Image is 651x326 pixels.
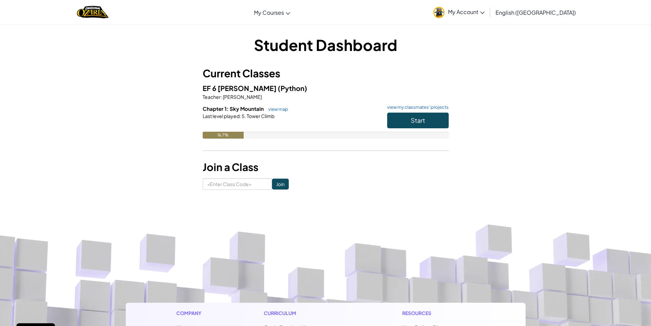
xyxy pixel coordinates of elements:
span: EF 6 [PERSON_NAME] [203,84,278,92]
a: My Account [430,1,488,23]
h1: Company [176,310,208,317]
span: My Account [448,8,485,15]
a: view map [265,106,288,112]
span: Teacher [203,94,221,100]
a: Ozaria by CodeCombat logo [77,5,109,19]
div: 16.7% [203,132,244,139]
span: 5. [241,113,246,119]
h1: Curriculum [264,310,347,317]
span: Tower Climb [246,113,274,119]
button: Start [387,113,449,128]
span: Chapter 1: Sky Mountain [203,105,265,112]
span: [PERSON_NAME] [222,94,262,100]
span: Last level played [203,113,240,119]
span: : [240,113,241,119]
span: Start [411,116,425,124]
a: English ([GEOGRAPHIC_DATA]) [492,3,579,22]
a: view my classmates' projects [384,105,449,109]
a: My Courses [250,3,294,22]
input: Join [272,179,289,190]
span: : [221,94,222,100]
img: avatar [433,7,445,18]
span: English ([GEOGRAPHIC_DATA]) [496,9,576,16]
span: (Python) [278,84,307,92]
span: My Courses [254,9,284,16]
h1: Resources [402,310,475,317]
img: Home [77,5,109,19]
h1: Student Dashboard [203,34,449,55]
input: <Enter Class Code> [203,178,272,190]
h3: Join a Class [203,159,449,175]
h3: Current Classes [203,66,449,81]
